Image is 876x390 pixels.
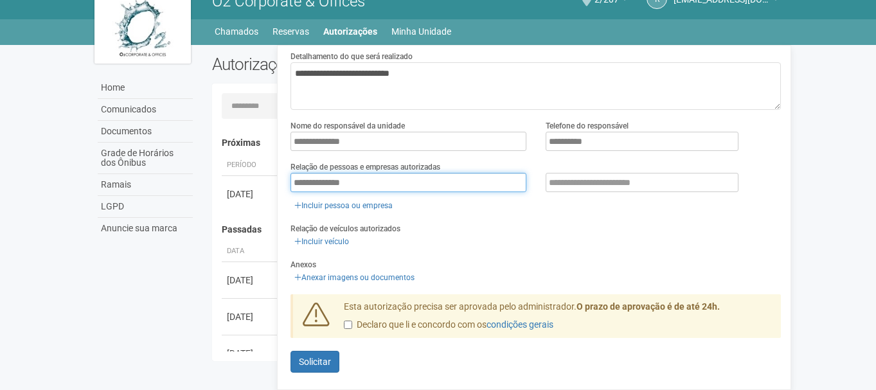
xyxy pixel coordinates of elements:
a: Chamados [215,22,258,40]
a: Grade de Horários dos Ônibus [98,143,193,174]
a: Incluir veículo [291,235,353,249]
a: Ramais [98,174,193,196]
h2: Autorizações [212,55,487,74]
strong: O prazo de aprovação é de até 24h. [577,301,720,312]
div: [DATE] [227,188,274,200]
button: Solicitar [291,351,339,373]
a: Incluir pessoa ou empresa [291,199,397,213]
a: LGPD [98,196,193,218]
label: Nome do responsável da unidade [291,120,405,132]
a: Anexar imagens ou documentos [291,270,418,285]
th: Data [222,241,280,262]
span: Solicitar [299,357,331,367]
a: Home [98,77,193,99]
a: Reservas [273,22,309,40]
label: Relação de veículos autorizados [291,223,400,235]
a: condições gerais [487,319,553,330]
h4: Próximas [222,138,773,148]
a: Comunicados [98,99,193,121]
input: Declaro que li e concordo com oscondições gerais [344,321,352,329]
div: [DATE] [227,274,274,287]
a: Autorizações [323,22,377,40]
div: [DATE] [227,310,274,323]
label: Declaro que li e concordo com os [344,319,553,332]
label: Relação de pessoas e empresas autorizadas [291,161,440,173]
label: Anexos [291,259,316,270]
label: Telefone do responsável [546,120,629,132]
div: Esta autorização precisa ser aprovada pelo administrador. [334,301,782,338]
div: [DATE] [227,347,274,360]
th: Período [222,155,280,176]
h4: Passadas [222,225,773,235]
label: Detalhamento do que será realizado [291,51,413,62]
a: Anuncie sua marca [98,218,193,239]
a: Documentos [98,121,193,143]
a: Minha Unidade [391,22,451,40]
